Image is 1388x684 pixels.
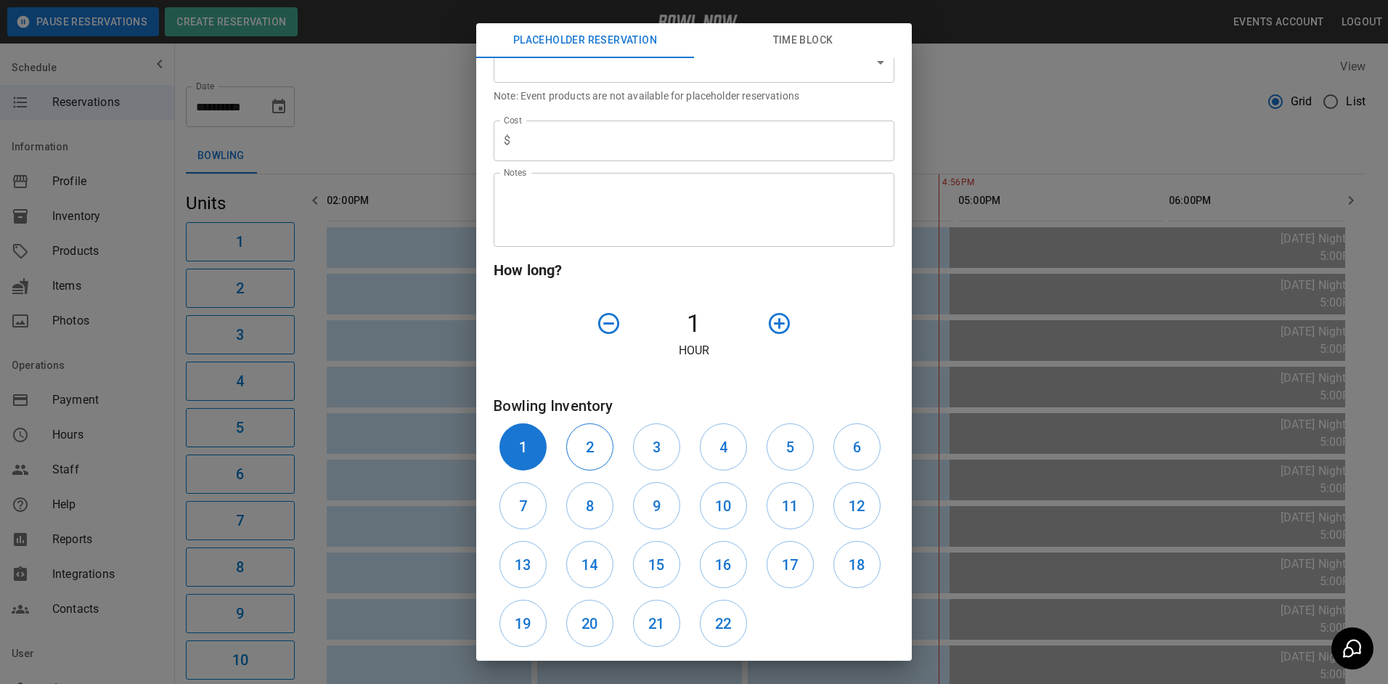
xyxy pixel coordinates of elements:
[633,482,680,529] button: 9
[833,423,881,471] button: 6
[700,541,747,588] button: 16
[849,494,865,518] h6: 12
[767,423,814,471] button: 5
[566,423,613,471] button: 2
[719,436,727,459] h6: 4
[515,612,531,635] h6: 19
[476,23,694,58] button: Placeholder Reservation
[633,600,680,647] button: 21
[581,553,597,577] h6: 14
[700,423,747,471] button: 4
[499,482,547,529] button: 7
[782,553,798,577] h6: 17
[767,541,814,588] button: 17
[694,23,912,58] button: Time Block
[648,553,664,577] h6: 15
[499,541,547,588] button: 13
[653,436,661,459] h6: 3
[653,494,661,518] h6: 9
[849,553,865,577] h6: 18
[700,600,747,647] button: 22
[633,423,680,471] button: 3
[782,494,798,518] h6: 11
[833,541,881,588] button: 18
[627,309,761,339] h4: 1
[566,482,613,529] button: 8
[566,600,613,647] button: 20
[648,612,664,635] h6: 21
[566,541,613,588] button: 14
[494,342,894,359] p: Hour
[519,494,527,518] h6: 7
[519,436,527,459] h6: 1
[633,541,680,588] button: 15
[494,89,894,103] p: Note: Event products are not available for placeholder reservations
[494,394,894,418] h6: Bowling Inventory
[504,132,510,150] p: $
[715,553,731,577] h6: 16
[767,482,814,529] button: 11
[586,436,594,459] h6: 2
[715,494,731,518] h6: 10
[515,553,531,577] h6: 13
[833,482,881,529] button: 12
[494,42,894,83] div: ​
[494,258,894,282] h6: How long?
[586,494,594,518] h6: 8
[700,482,747,529] button: 10
[499,423,547,471] button: 1
[715,612,731,635] h6: 22
[499,600,547,647] button: 19
[853,436,861,459] h6: 6
[581,612,597,635] h6: 20
[786,436,794,459] h6: 5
